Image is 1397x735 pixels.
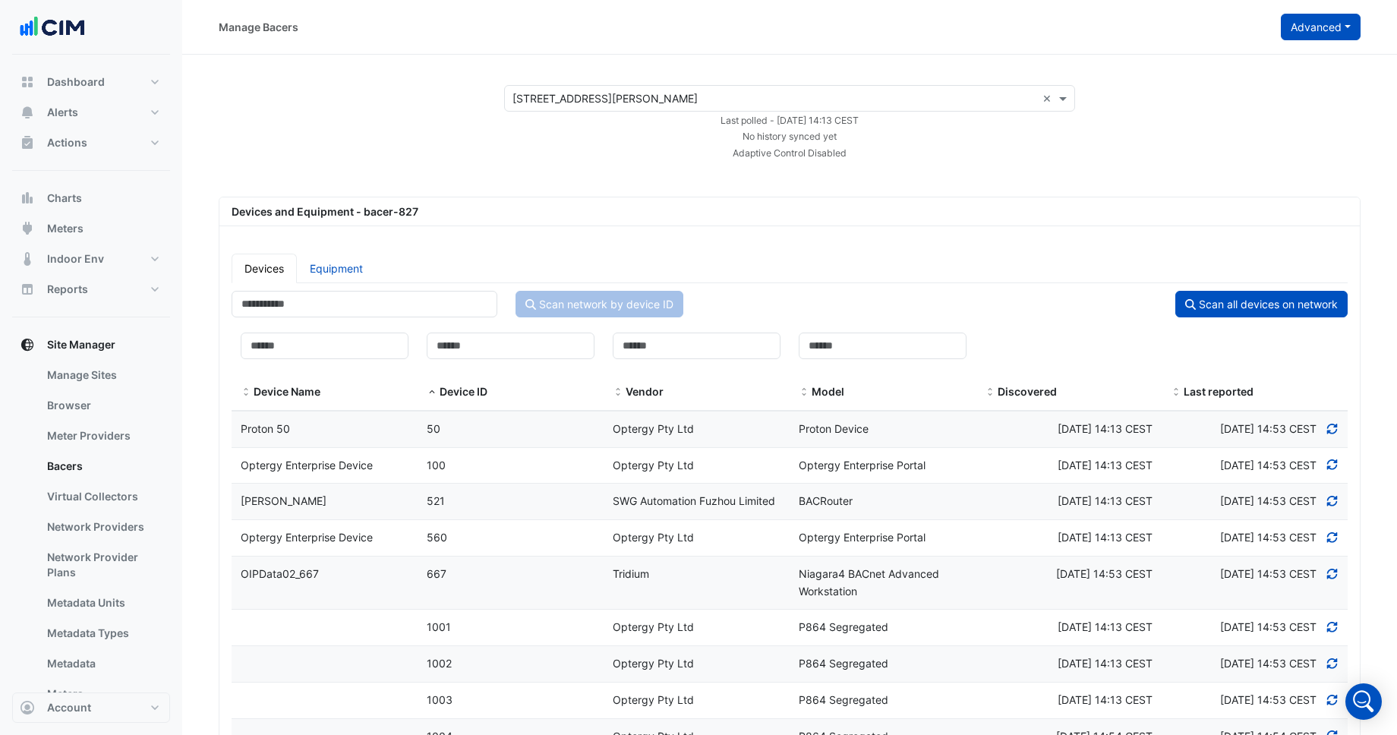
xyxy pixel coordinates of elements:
div: Devices and Equipment - bacer-827 [222,203,1357,219]
div: Manage Bacers [219,19,298,35]
span: Device Name [254,385,320,398]
span: 1003 [427,693,453,706]
span: Reports [47,282,88,297]
span: Clear [1042,90,1055,106]
span: Discovered at [1220,657,1317,670]
span: Mon 22-Sep-2025 21:43 ACST [1058,531,1153,544]
a: Network Providers [35,512,170,542]
a: Refresh [1326,531,1339,544]
span: Discovered at [1220,459,1317,472]
span: Site Manager [47,337,115,352]
span: Optergy Enterprise Portal [799,459,926,472]
span: Device ID [440,385,487,398]
a: Browser [35,390,170,421]
a: Network Provider Plans [35,542,170,588]
span: Actions [47,135,87,150]
button: Site Manager [12,330,170,360]
span: Alerts [47,105,78,120]
a: Meter Providers [35,421,170,451]
span: 667 [427,567,446,580]
button: Meters [12,213,170,244]
span: [PERSON_NAME] [241,494,326,507]
a: Bacers [35,451,170,481]
span: Mon 22-Sep-2025 21:43 ACST [1058,422,1153,435]
button: Alerts [12,97,170,128]
span: P864 Segregated [799,693,888,706]
span: Meters [47,221,84,236]
a: Metadata Units [35,588,170,618]
span: Proton Device [799,422,869,435]
span: Device ID [427,386,437,399]
span: P864 Segregated [799,657,888,670]
small: No history synced yet [743,131,837,142]
button: Reports [12,274,170,304]
a: Refresh [1326,494,1339,507]
small: Mon 22-Sep-2025 21:43 ACST [721,115,859,126]
span: Discovered at [1220,693,1317,706]
span: Discovered at [1220,422,1317,435]
button: Indoor Env [12,244,170,274]
span: Vendor [626,385,664,398]
span: Indoor Env [47,251,104,267]
span: Proton 50 [241,422,290,435]
span: Optergy Enterprise Portal [799,531,926,544]
span: Discovered [985,386,995,399]
app-icon: Reports [20,282,35,297]
app-icon: Alerts [20,105,35,120]
button: Dashboard [12,67,170,97]
span: Model [812,385,844,398]
a: Refresh [1326,567,1339,580]
span: Discovered at [1220,494,1317,507]
span: 521 [427,494,445,507]
small: Adaptive Control Disabled [733,147,847,159]
span: Mon 22-Sep-2025 21:43 ACST [1058,459,1153,472]
span: Dashboard [47,74,105,90]
a: Refresh [1326,459,1339,472]
a: Refresh [1326,693,1339,706]
span: Charts [47,191,82,206]
span: Niagara4 BACnet Advanced Workstation [799,567,939,598]
span: 100 [427,459,446,472]
span: P864 Segregated [799,620,888,633]
span: Last reported [1184,385,1254,398]
span: Optergy Pty Ltd [613,620,694,633]
app-icon: Indoor Env [20,251,35,267]
span: Optergy Pty Ltd [613,531,694,544]
span: Discovered at [1220,531,1317,544]
span: Mon 22-Sep-2025 22:23 ACST [1056,567,1153,580]
app-icon: Dashboard [20,74,35,90]
a: Manage Sites [35,360,170,390]
a: Metadata Types [35,618,170,648]
app-icon: Meters [20,221,35,236]
a: Devices [232,254,297,283]
span: Discovered at [1220,620,1317,633]
span: Optergy Pty Ltd [613,422,694,435]
a: Refresh [1326,422,1339,435]
span: 1001 [427,620,451,633]
span: Mon 22-Sep-2025 21:43 ACST [1058,494,1153,507]
span: Account [47,700,91,715]
button: Charts [12,183,170,213]
span: Last reported [1171,386,1181,399]
a: Virtual Collectors [35,481,170,512]
app-icon: Site Manager [20,337,35,352]
span: 560 [427,531,447,544]
a: Refresh [1326,657,1339,670]
span: 50 [427,422,440,435]
span: Device Name [241,386,251,399]
span: Mon 22-Sep-2025 21:43 ACST [1058,693,1153,706]
span: Mon 22-Sep-2025 21:43 ACST [1058,620,1153,633]
span: Vendor [613,386,623,399]
app-icon: Actions [20,135,35,150]
span: OIPData02_667 [241,567,319,580]
span: Optergy Pty Ltd [613,657,694,670]
button: Advanced [1281,14,1361,40]
span: Model [799,386,809,399]
span: Tridium [613,567,649,580]
a: Meters [35,679,170,709]
span: Optergy Enterprise Device [241,459,373,472]
a: Refresh [1326,620,1339,633]
app-icon: Charts [20,191,35,206]
button: Scan all devices on network [1175,291,1348,317]
span: Discovered [998,385,1057,398]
